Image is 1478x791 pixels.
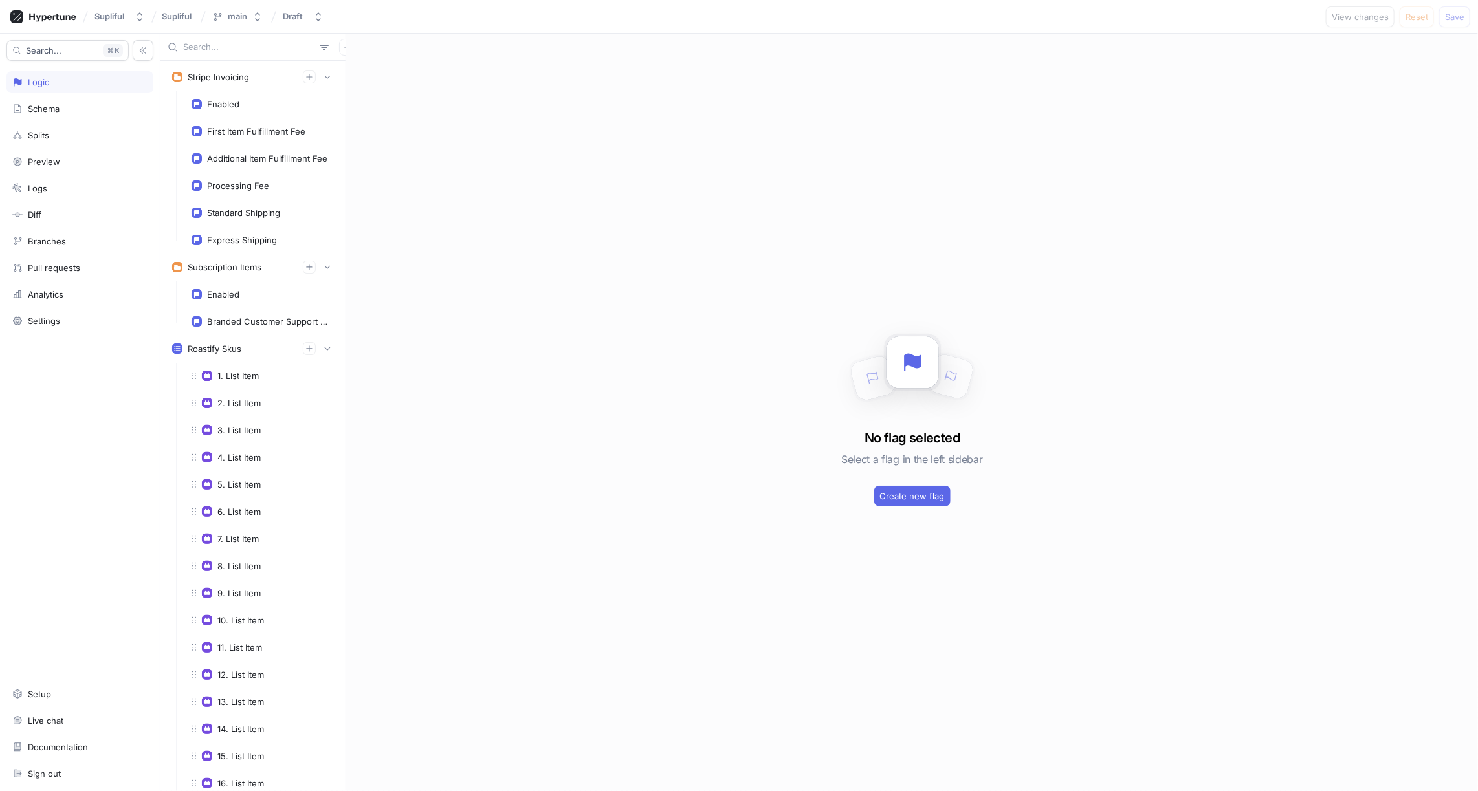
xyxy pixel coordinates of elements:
div: Branded Customer Support Price Id [207,316,329,327]
h5: Select a flag in the left sidebar [841,448,982,471]
button: Create new flag [874,486,951,506]
div: Documentation [28,742,88,752]
div: 5. List Item [217,479,261,490]
span: Create new flag [880,492,945,500]
div: 4. List Item [217,452,261,462]
div: 15. List Item [217,751,264,761]
a: Documentation [6,736,153,758]
div: 10. List Item [217,615,264,625]
div: Branches [28,236,66,246]
div: Additional Item Fulfillment Fee [207,153,327,164]
div: Roastify Skus [188,343,241,354]
button: main [207,6,268,27]
div: Preview [28,157,60,167]
div: Subscription Items [188,262,261,272]
div: Standard Shipping [207,208,280,218]
div: Pull requests [28,263,80,273]
span: Save [1445,13,1464,21]
span: View changes [1332,13,1389,21]
div: Stripe Invoicing [188,72,249,82]
div: Sign out [28,768,61,779]
div: main [228,11,247,22]
span: Search... [26,47,61,54]
div: 7. List Item [217,534,259,544]
span: Reset [1406,13,1428,21]
div: First Item Fulfillment Fee [207,126,305,136]
button: Draft [278,6,329,27]
div: Logic [28,77,49,87]
div: Enabled [207,99,239,109]
button: Supliful [89,6,150,27]
div: Setup [28,689,51,699]
div: 12. List Item [217,669,264,680]
div: 3. List Item [217,425,261,435]
div: Supliful [94,11,124,22]
div: 11. List Item [217,642,262,653]
div: Draft [283,11,303,22]
div: Splits [28,130,49,140]
button: Search...K [6,40,129,61]
div: 2. List Item [217,398,261,408]
div: Logs [28,183,47,193]
button: View changes [1326,6,1395,27]
div: Enabled [207,289,239,299]
input: Search... [183,41,314,54]
div: 8. List Item [217,561,261,571]
div: 13. List Item [217,697,264,707]
h3: No flag selected [865,428,960,448]
div: 9. List Item [217,588,261,598]
div: 1. List Item [217,371,259,381]
div: K [103,44,123,57]
div: Analytics [28,289,63,299]
div: 14. List Item [217,724,264,734]
div: Live chat [28,715,63,726]
div: Processing Fee [207,180,269,191]
span: Supliful [162,12,192,21]
button: Reset [1400,6,1434,27]
div: 16. List Item [217,778,264,788]
div: Diff [28,210,41,220]
div: Settings [28,316,60,326]
div: 6. List Item [217,506,261,517]
div: Express Shipping [207,235,277,245]
button: Save [1439,6,1470,27]
div: Schema [28,103,60,114]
